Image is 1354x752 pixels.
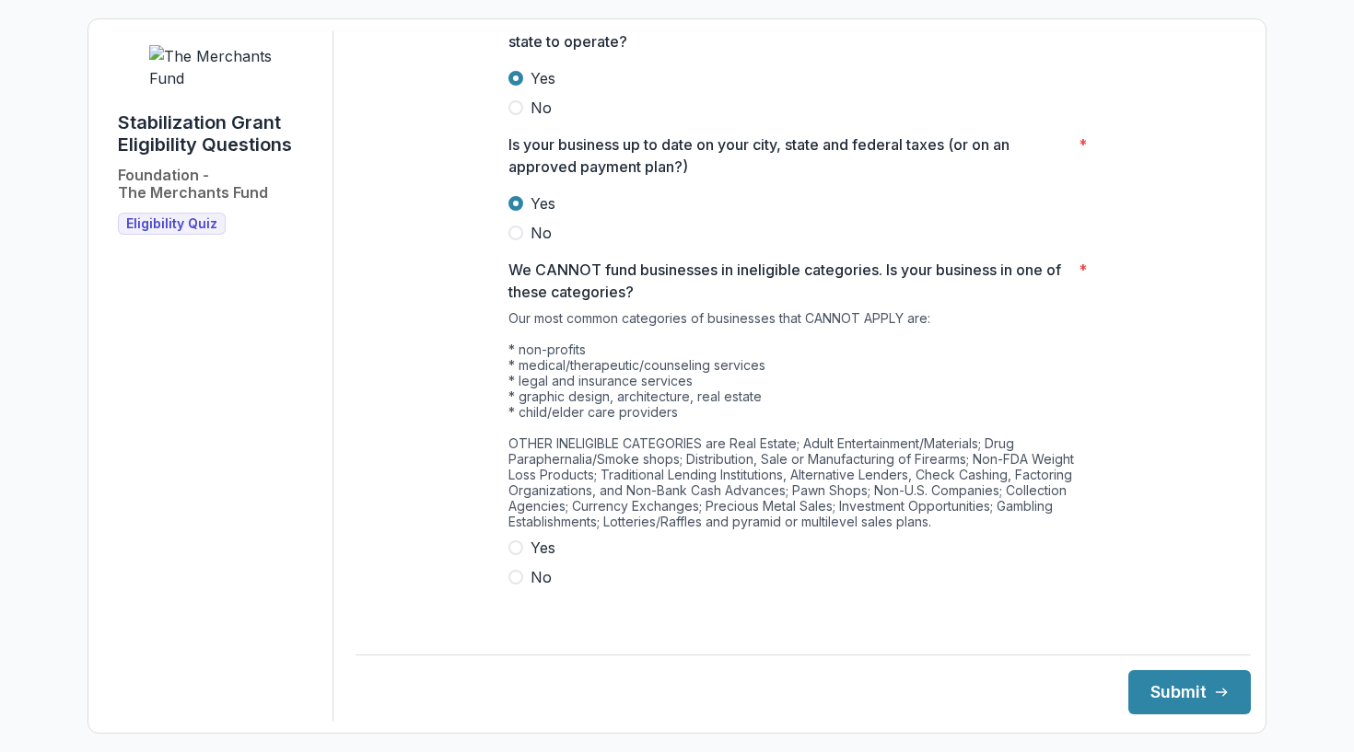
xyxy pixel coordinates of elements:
p: We CANNOT fund businesses in ineligible categories. Is your business in one of these categories? [508,259,1071,303]
span: Yes [531,67,555,89]
span: No [531,222,552,244]
span: No [531,97,552,119]
h2: Foundation - The Merchants Fund [118,167,268,202]
div: Our most common categories of businesses that CANNOT APPLY are: * non-profits * medical/therapeut... [508,310,1098,537]
img: The Merchants Fund [149,45,287,89]
p: Does your business have all the licenses and permits required by the city and state to operate? [508,8,1071,52]
span: Eligibility Quiz [126,216,217,232]
h1: Stabilization Grant Eligibility Questions [118,111,318,156]
p: Is your business up to date on your city, state and federal taxes (or on an approved payment plan?) [508,133,1071,178]
span: Yes [531,192,555,214]
span: No [531,566,552,588]
span: Yes [531,537,555,559]
button: Submit [1128,670,1251,714]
